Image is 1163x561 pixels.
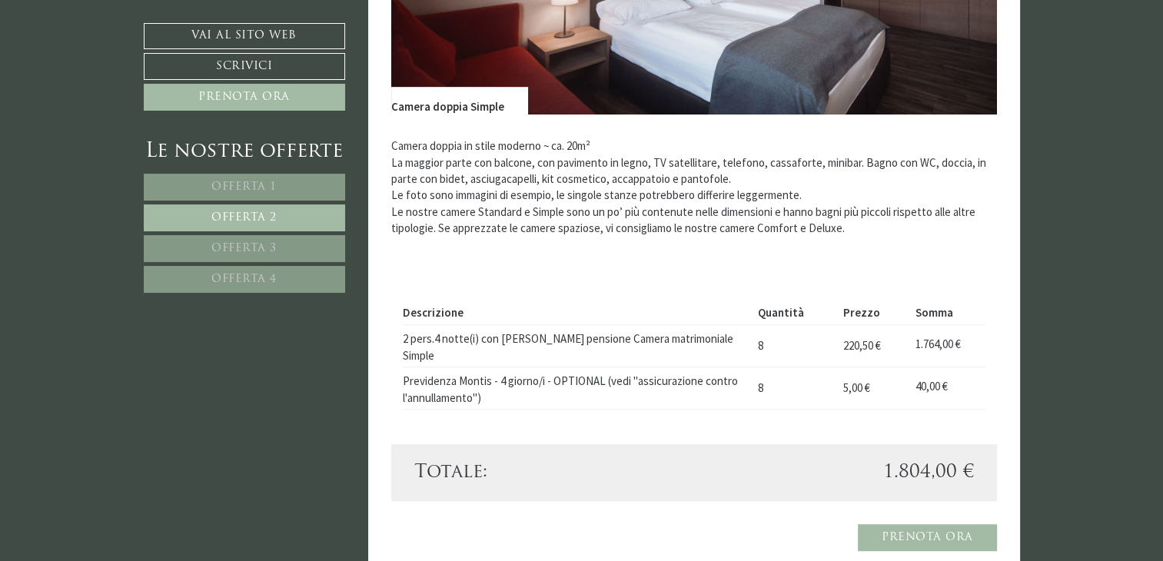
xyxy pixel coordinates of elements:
td: 2 pers.4 notte(i) con [PERSON_NAME] pensione Camera matrimoniale Simple [403,324,753,367]
th: Quantità [753,302,838,324]
span: Offerta 1 [211,181,277,193]
div: Camera doppia Simple [391,87,527,115]
small: 10:17 [23,71,204,81]
a: Scrivici [144,53,345,80]
span: 220,50 € [843,338,881,353]
span: Offerta 3 [211,243,277,254]
th: Somma [909,302,985,324]
a: Vai al sito web [144,23,345,49]
div: martedì [271,12,335,36]
div: Totale: [403,460,694,486]
p: Camera doppia in stile moderno ~ ca. 20m² La maggior parte con balcone, con pavimento in legno, T... [391,138,997,237]
td: 40,00 € [909,367,985,409]
th: Prezzo [837,302,909,324]
div: Buon giorno, come possiamo aiutarla? [12,41,211,85]
td: 8 [753,324,838,367]
button: Invia [522,405,606,432]
span: 5,00 € [843,380,870,395]
span: 1.804,00 € [883,460,974,486]
td: 8 [753,367,838,409]
td: Previdenza Montis - 4 giorno/i - OPTIONAL (vedi "assicurazione contro l'annullamento") [403,367,753,409]
div: Montis – Active Nature Spa [23,44,204,55]
span: Offerta 2 [211,212,277,224]
td: 1.764,00 € [909,324,985,367]
a: Prenota ora [144,84,345,111]
div: Le nostre offerte [144,138,345,166]
span: Offerta 4 [211,274,277,285]
a: Prenota ora [858,524,997,551]
th: Descrizione [403,302,753,324]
